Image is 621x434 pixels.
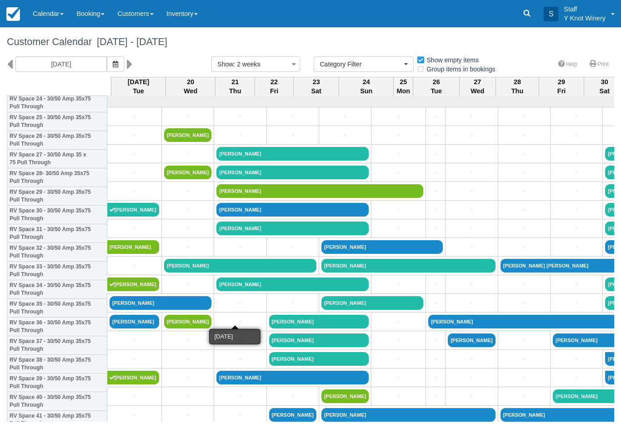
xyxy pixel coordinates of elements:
a: [PERSON_NAME] [321,389,369,403]
a: + [553,112,600,121]
a: + [374,205,423,215]
th: RV Space 34 - 30/50 Amp 35x75 Pull Through [7,280,107,299]
a: + [110,131,159,140]
th: RV Space 30 - 30/50 Amp 35x75 Pull Through [7,206,107,224]
th: RV Space 32 - 30/50 Amp 35x75 Pull Through [7,243,107,262]
th: RV Space 40 - 30/50 Amp 35x75 Pull Through [7,392,107,411]
th: 29 Fri [539,77,584,96]
a: [PERSON_NAME] [216,278,369,291]
button: Category Filter [314,56,414,72]
a: [PERSON_NAME] [216,371,369,384]
a: + [321,112,369,121]
h1: Customer Calendar [7,36,614,47]
a: [PERSON_NAME] [107,371,160,384]
a: [PERSON_NAME] [216,184,423,198]
a: + [428,224,443,233]
a: [PERSON_NAME] [269,352,369,366]
a: + [374,149,423,159]
th: 21 Thu [215,77,255,96]
a: [PERSON_NAME] [164,315,211,328]
a: + [553,187,600,196]
th: RV Space 27 - 30/50 Amp 35 x 75 Pull Through [7,150,107,168]
a: [PERSON_NAME] [269,315,369,328]
a: + [553,149,600,159]
a: [PERSON_NAME] [107,240,160,254]
a: + [216,242,264,252]
a: + [374,317,423,327]
a: + [164,410,211,420]
a: + [501,336,548,345]
a: + [374,112,423,121]
a: + [428,280,443,289]
th: RV Space 35 - 30/50 Amp 35x75 Pull Through [7,299,107,318]
a: + [269,112,316,121]
a: + [553,131,600,140]
a: + [269,298,316,308]
span: : 2 weeks [233,61,260,68]
label: Group items in bookings [416,62,501,76]
a: + [110,187,159,196]
a: + [448,187,495,196]
th: 22 Fri [255,77,294,96]
a: + [164,392,211,401]
div: S [544,7,558,21]
th: RV Space 36 - 30/50 Amp 35x75 Pull Through [7,318,107,336]
a: + [164,373,211,383]
span: Category Filter [320,60,402,69]
a: + [553,205,600,215]
th: 24 Sun [339,77,394,96]
a: [PERSON_NAME] [164,128,211,142]
p: Y Knot Winery [564,14,606,23]
a: + [164,205,211,215]
a: + [216,317,264,327]
a: + [448,112,495,121]
a: + [448,392,495,401]
a: + [428,205,443,215]
a: [PERSON_NAME] [216,222,369,235]
a: + [164,112,211,121]
a: + [448,131,495,140]
th: RV Space 24 - 30/50 Amp 35x75 Pull Through [7,94,107,112]
a: + [321,131,369,140]
a: + [448,354,495,364]
a: + [164,224,211,233]
a: + [164,187,211,196]
a: + [374,392,423,401]
a: + [553,298,600,308]
a: [PERSON_NAME] [321,296,423,310]
a: [PERSON_NAME] [110,315,159,328]
a: + [269,392,316,401]
a: [PERSON_NAME] [321,408,496,422]
a: [PERSON_NAME] [107,278,160,291]
span: [DATE] - [DATE] [92,36,167,47]
a: + [428,187,443,196]
a: [PERSON_NAME] [269,408,316,422]
a: Help [553,58,583,71]
th: RV Space 39 - 30/50 Amp 35x75 Pull Through [7,373,107,392]
label: Show empty items [416,53,485,67]
a: [PERSON_NAME] [216,166,369,179]
th: RV Space 31 - 30/50 Amp 35x75 Pull Through [7,224,107,243]
a: + [374,280,423,289]
th: [DATE] Tue [111,77,166,96]
a: + [448,224,495,233]
a: + [110,112,159,121]
a: + [448,149,495,159]
a: + [501,354,548,364]
th: 25 Mon [394,77,413,96]
a: + [428,392,443,401]
a: + [428,354,443,364]
a: + [448,373,495,383]
a: + [110,224,159,233]
th: RV Space 29 - 30/50 Amp 35x75 Pull Through [7,187,107,206]
a: + [164,280,211,289]
th: RV Space 25 - 30/50 Amp 35x75 Pull Through [7,112,107,131]
a: + [501,131,548,140]
a: [PERSON_NAME] [448,333,495,347]
th: RV Space 41 - 30/50 Amp 35x75 Pull Through [7,411,107,429]
a: [PERSON_NAME] [164,166,211,179]
th: RV Space 26 - 30/50 Amp 35x75 Pull Through [7,131,107,150]
a: + [374,373,423,383]
a: + [501,242,548,252]
span: Group items in bookings [416,66,503,72]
